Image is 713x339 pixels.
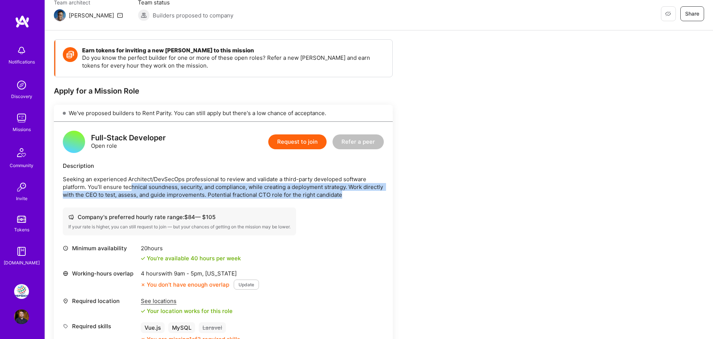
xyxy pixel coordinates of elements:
[14,284,29,299] img: PepsiCo: SodaStream Intl. 2024 AOP
[13,126,31,133] div: Missions
[63,271,68,276] i: icon World
[54,105,393,122] div: We've proposed builders to Rent Parity. You can still apply but there's a low chance of acceptance.
[54,9,66,21] img: Team Architect
[117,12,123,18] i: icon Mail
[15,15,30,28] img: logo
[268,134,327,149] button: Request to join
[14,244,29,259] img: guide book
[91,134,166,142] div: Full-Stack Developer
[63,270,137,277] div: Working-hours overlap
[63,244,137,252] div: Minimum availability
[141,270,259,277] div: 4 hours with [US_STATE]
[12,309,31,324] a: User Avatar
[14,43,29,58] img: bell
[16,195,27,202] div: Invite
[14,180,29,195] img: Invite
[153,12,233,19] span: Builders proposed to company
[68,213,291,221] div: Company's preferred hourly rate range: $ 84 — $ 105
[14,226,29,234] div: Tokens
[69,12,114,19] div: [PERSON_NAME]
[63,175,384,199] p: Seeking an experienced Architect/DevSecOps professional to review and validate a third-party deve...
[63,322,137,330] div: Required skills
[63,297,137,305] div: Required location
[12,284,31,299] a: PepsiCo: SodaStream Intl. 2024 AOP
[14,111,29,126] img: teamwork
[234,280,259,290] button: Update
[13,144,30,162] img: Community
[680,6,704,21] button: Share
[63,298,68,304] i: icon Location
[11,92,32,100] div: Discovery
[168,322,195,333] div: MySQL
[199,322,226,333] div: Laravel
[141,254,241,262] div: You're available 40 hours per week
[172,270,205,277] span: 9am - 5pm ,
[63,323,68,329] i: icon Tag
[141,283,145,287] i: icon CloseOrange
[141,281,229,289] div: You don’t have enough overlap
[14,78,29,92] img: discovery
[685,10,699,17] span: Share
[138,9,150,21] img: Builders proposed to company
[665,11,671,17] i: icon EyeClosed
[54,86,393,96] div: Apply for a Mission Role
[82,54,385,69] p: Do you know the perfect builder for one or more of these open roles? Refer a new [PERSON_NAME] an...
[68,214,74,220] i: icon Cash
[141,256,145,261] i: icon Check
[141,244,241,252] div: 20 hours
[141,307,233,315] div: Your location works for this role
[333,134,384,149] button: Refer a peer
[141,309,145,313] i: icon Check
[63,162,384,170] div: Description
[17,216,26,223] img: tokens
[91,134,166,150] div: Open role
[63,47,78,62] img: Token icon
[82,47,385,54] h4: Earn tokens for inviting a new [PERSON_NAME] to this mission
[63,245,68,251] i: icon Clock
[141,297,233,305] div: See locations
[10,162,33,169] div: Community
[141,322,165,333] div: Vue.js
[4,259,40,267] div: [DOMAIN_NAME]
[9,58,35,66] div: Notifications
[14,309,29,324] img: User Avatar
[68,224,291,230] div: If your rate is higher, you can still request to join — but your chances of getting on the missio...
